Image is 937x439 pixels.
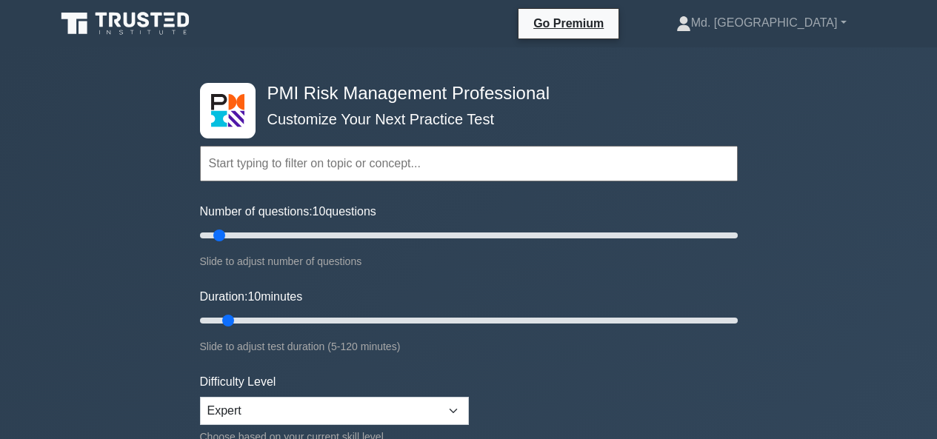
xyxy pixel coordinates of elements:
span: 10 [247,290,261,303]
input: Start typing to filter on topic or concept... [200,146,738,181]
label: Number of questions: questions [200,203,376,221]
a: Md. [GEOGRAPHIC_DATA] [641,8,882,38]
label: Duration: minutes [200,288,303,306]
label: Difficulty Level [200,373,276,391]
span: 10 [313,205,326,218]
h4: PMI Risk Management Professional [261,83,665,104]
div: Slide to adjust number of questions [200,252,738,270]
div: Slide to adjust test duration (5-120 minutes) [200,338,738,355]
a: Go Premium [524,14,613,33]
